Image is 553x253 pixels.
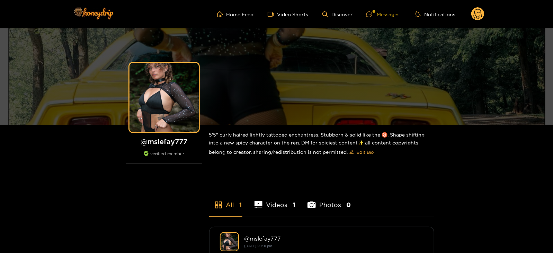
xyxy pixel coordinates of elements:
[240,200,242,209] span: 1
[349,150,354,155] span: edit
[244,235,423,242] div: @ mslefay777
[126,151,202,164] div: verified member
[366,10,400,18] div: Messages
[293,200,295,209] span: 1
[348,147,375,158] button: editEdit Bio
[307,185,351,216] li: Photos
[268,11,309,17] a: Video Shorts
[268,11,277,17] span: video-camera
[255,185,296,216] li: Videos
[346,200,351,209] span: 0
[214,201,223,209] span: appstore
[220,232,239,251] img: mslefay777
[217,11,226,17] span: home
[244,244,273,248] small: [DATE] 20:01 pm
[209,185,242,216] li: All
[413,11,457,18] button: Notifications
[209,125,434,163] div: 5'5" curly haired lightly tattooed enchantress. Stubborn & solid like the ♉️. Shape shifting into...
[322,11,353,17] a: Discover
[126,137,202,146] h1: @ mslefay777
[217,11,254,17] a: Home Feed
[357,149,374,156] span: Edit Bio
